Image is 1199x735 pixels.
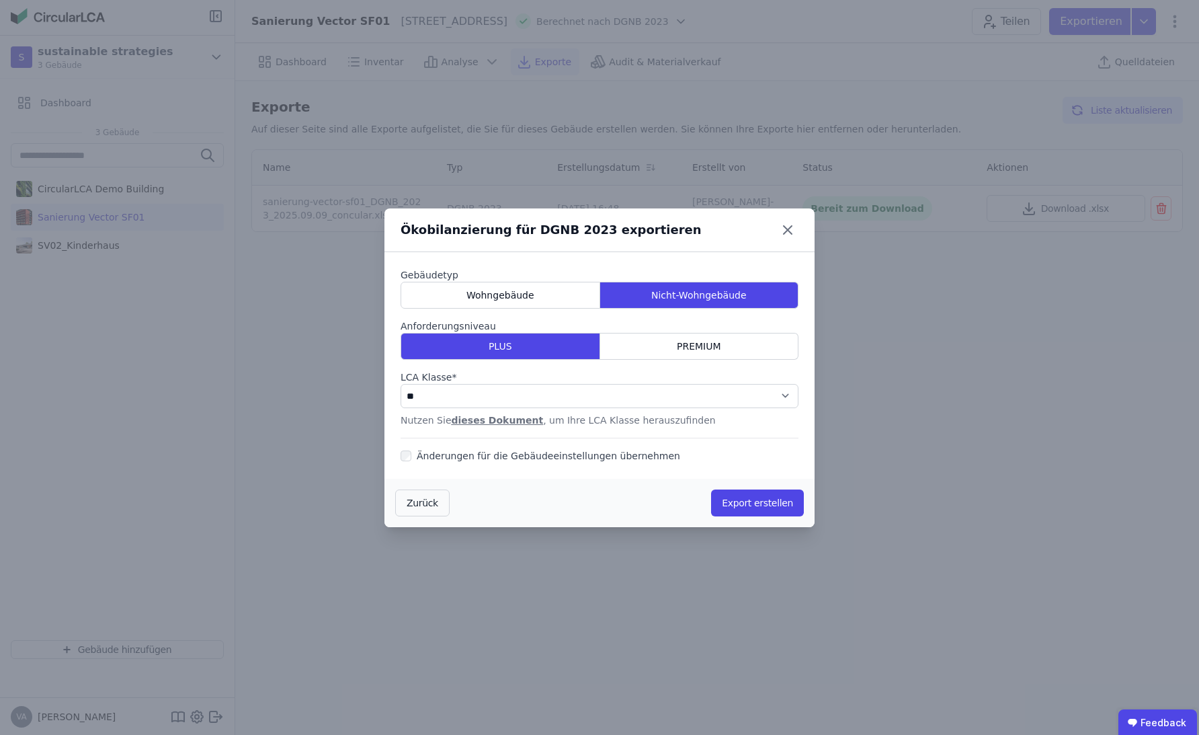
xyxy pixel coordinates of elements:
div: Ökobilanzierung für DGNB 2023 exportieren [401,221,702,239]
span: PREMIUM [677,340,721,353]
span: PLUS [489,340,512,353]
a: dieses Dokument [452,415,544,426]
label: Änderungen für die Gebäudeeinstellungen übernehmen [411,449,680,463]
label: Anforderungsniveau [401,319,798,333]
span: Nicht-Wohngebäude [651,288,747,302]
span: Wohngebäude [466,288,534,302]
label: Gebäudetyp [401,268,798,282]
div: Nutzen Sie , um Ihre LCA Klasse herauszufinden [401,414,798,427]
label: audits.requiredField [401,371,798,384]
button: Zurück [395,490,450,516]
button: Export erstellen [711,490,804,516]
